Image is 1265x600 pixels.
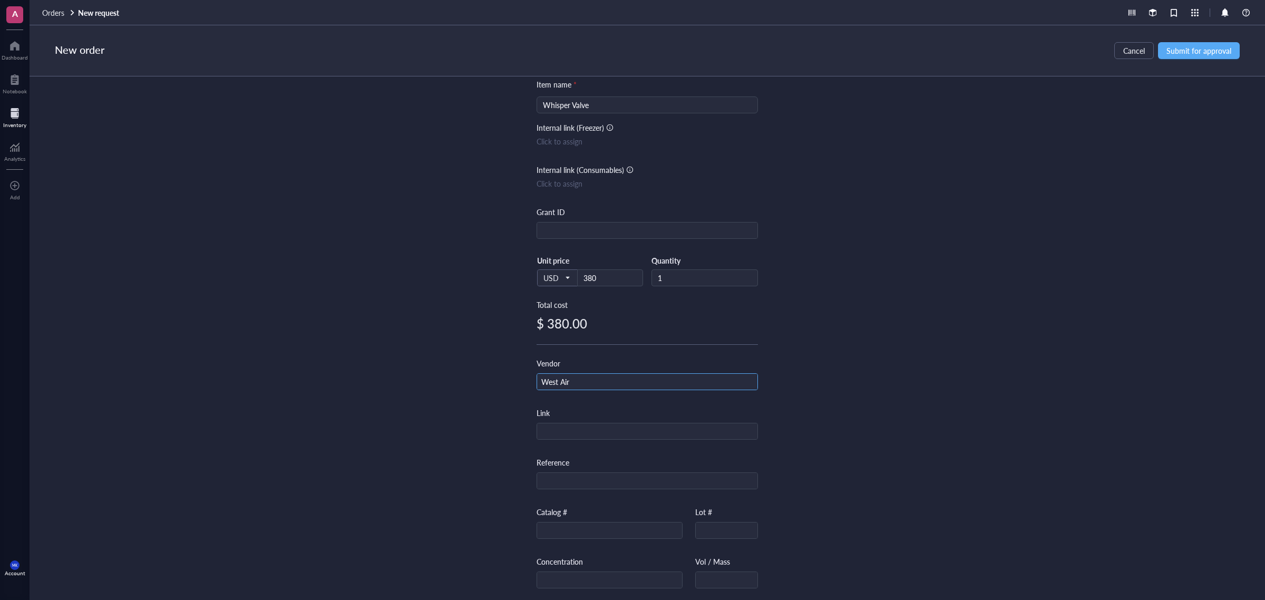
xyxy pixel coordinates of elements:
a: New request [78,8,121,17]
div: Quantity [651,256,758,265]
span: USD [543,273,569,283]
a: Orders [42,8,76,17]
div: Link [537,407,550,419]
div: Internal link (Freezer) [537,122,604,133]
div: Vol / Mass [695,556,730,567]
button: Cancel [1114,42,1154,59]
div: Total cost [537,299,758,311]
span: Cancel [1123,46,1145,55]
div: Click to assign [537,136,758,147]
a: Notebook [3,71,27,94]
div: Item name [537,79,577,90]
div: Internal link (Consumables) [537,164,624,176]
a: Inventory [3,105,26,128]
button: Submit for approval [1158,42,1240,59]
div: Notebook [3,88,27,94]
div: Inventory [3,122,26,128]
div: Vendor [537,357,560,369]
a: Analytics [4,139,25,162]
div: New order [55,42,104,59]
div: $ 380.00 [537,315,758,332]
div: Click to assign [537,178,758,189]
div: Dashboard [2,54,28,61]
div: Catalog # [537,506,567,518]
span: Orders [42,7,64,18]
div: Reference [537,457,569,468]
span: MK [12,563,17,567]
span: A [12,7,18,20]
div: Lot # [695,506,712,518]
div: Concentration [537,556,583,567]
div: Account [5,570,25,576]
div: Unit price [537,256,603,265]
div: Add [10,194,20,200]
div: Grant ID [537,206,565,218]
span: Submit for approval [1166,46,1231,55]
a: Dashboard [2,37,28,61]
div: Analytics [4,156,25,162]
